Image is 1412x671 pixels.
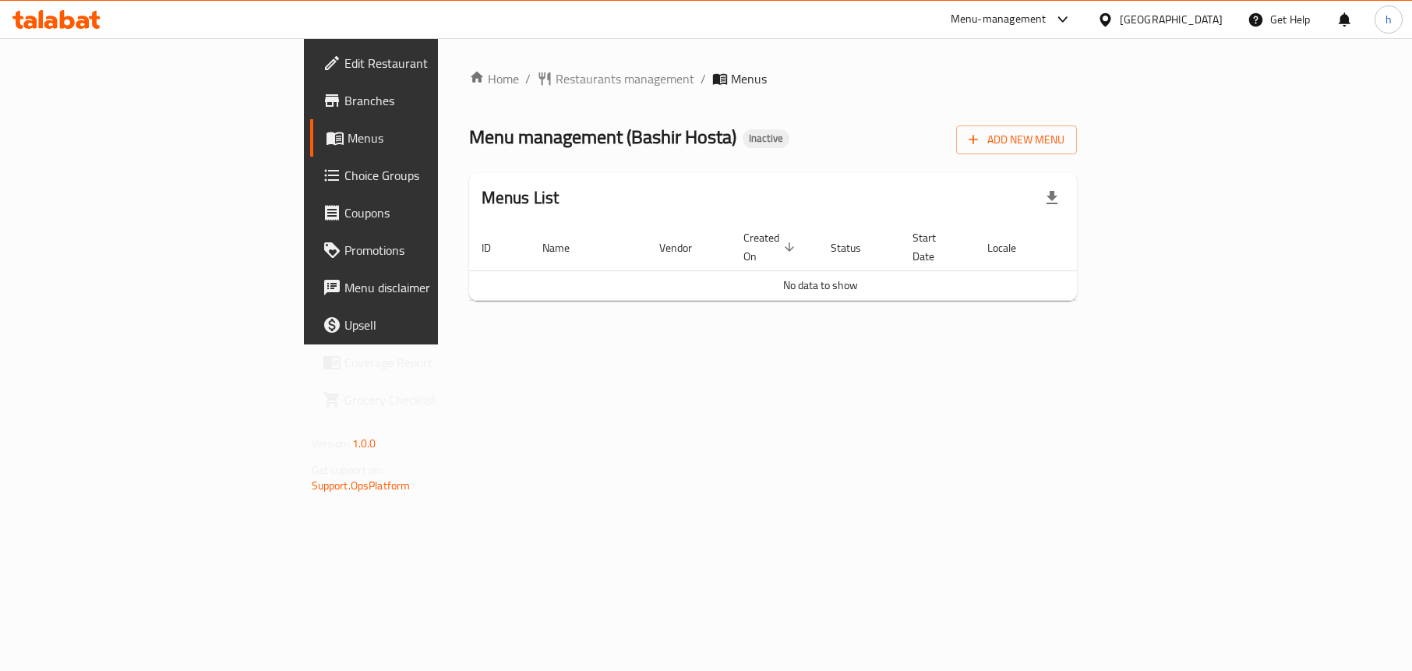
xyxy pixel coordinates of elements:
[344,91,528,110] span: Branches
[469,69,1078,88] nav: breadcrumb
[537,69,694,88] a: Restaurants management
[310,231,540,269] a: Promotions
[783,275,858,295] span: No data to show
[312,460,383,480] span: Get support on:
[469,224,1172,301] table: enhanced table
[310,194,540,231] a: Coupons
[310,269,540,306] a: Menu disclaimer
[987,238,1036,257] span: Locale
[969,130,1064,150] span: Add New Menu
[310,157,540,194] a: Choice Groups
[310,306,540,344] a: Upsell
[1055,224,1172,271] th: Actions
[344,54,528,72] span: Edit Restaurant
[731,69,767,88] span: Menus
[312,475,411,496] a: Support.OpsPlatform
[743,132,789,145] span: Inactive
[1033,179,1071,217] div: Export file
[310,44,540,82] a: Edit Restaurant
[913,228,956,266] span: Start Date
[556,69,694,88] span: Restaurants management
[956,125,1077,154] button: Add New Menu
[1120,11,1223,28] div: [GEOGRAPHIC_DATA]
[344,353,528,372] span: Coverage Report
[469,119,736,154] span: Menu management ( Bashir Hosta )
[310,344,540,381] a: Coverage Report
[701,69,706,88] li: /
[344,203,528,222] span: Coupons
[482,238,511,257] span: ID
[344,278,528,297] span: Menu disclaimer
[344,166,528,185] span: Choice Groups
[344,241,528,260] span: Promotions
[1386,11,1392,28] span: h
[310,381,540,418] a: Grocery Checklist
[312,433,350,454] span: Version:
[482,186,560,210] h2: Menus List
[659,238,712,257] span: Vendor
[831,238,881,257] span: Status
[348,129,528,147] span: Menus
[344,316,528,334] span: Upsell
[542,238,590,257] span: Name
[951,10,1047,29] div: Menu-management
[310,82,540,119] a: Branches
[352,433,376,454] span: 1.0.0
[344,390,528,409] span: Grocery Checklist
[743,228,800,266] span: Created On
[743,129,789,148] div: Inactive
[310,119,540,157] a: Menus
